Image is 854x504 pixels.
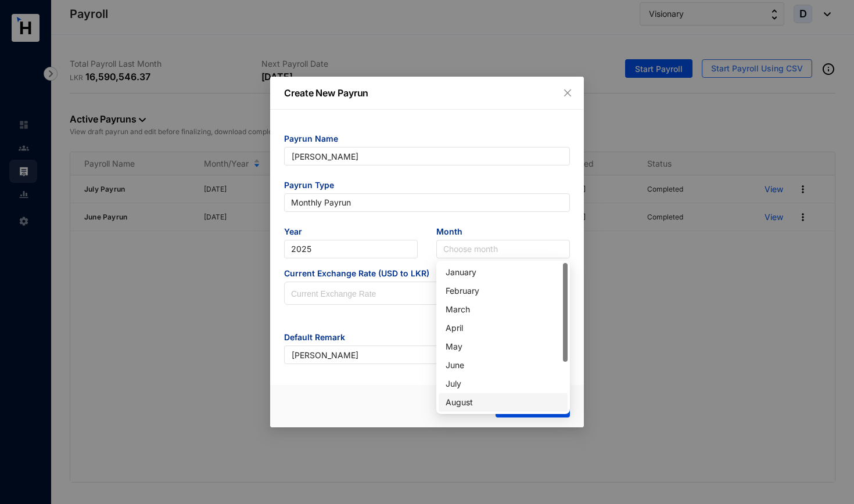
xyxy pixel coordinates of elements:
span: 2025 [291,240,411,258]
div: June [446,359,561,372]
div: July [439,375,568,393]
div: July [446,377,561,390]
span: Monthly Payrun [291,194,563,211]
div: March [446,303,561,316]
button: Close [561,87,574,99]
input: Current Exchange Rate [285,282,569,305]
div: May [439,337,568,356]
div: January [446,266,561,279]
span: Default Remark [284,332,570,345]
div: April [439,319,568,337]
div: April [446,322,561,334]
div: February [446,285,561,297]
p: Create New Payrun [284,86,570,100]
div: August [446,396,561,409]
div: May [446,340,561,353]
div: June [439,356,568,375]
span: Month [436,226,570,240]
span: Current Exchange Rate (USD to LKR) [284,268,570,282]
span: Payrun Name [284,133,570,147]
span: Payrun Type [284,179,570,193]
div: March [439,300,568,319]
div: February [439,282,568,300]
input: Eg: November Payrun [284,147,570,165]
span: close [563,88,572,98]
div: January [439,263,568,282]
input: Eg: Salary November [284,345,570,364]
div: August [439,393,568,412]
span: Year [284,226,418,240]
